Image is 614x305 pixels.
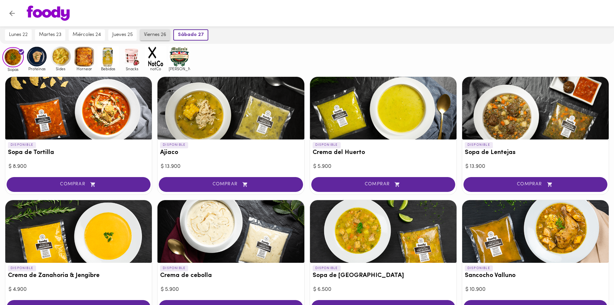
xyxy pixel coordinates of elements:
span: COMPRAR [15,182,142,187]
div: $ 4.900 [9,286,149,293]
div: Sopa de Mondongo [310,200,457,263]
h3: Ajiaco [160,149,301,156]
div: $ 13.900 [465,163,605,170]
button: viernes 26 [140,29,170,41]
iframe: Messagebird Livechat Widget [576,267,607,298]
div: $ 8.900 [9,163,149,170]
h3: Sopa de [GEOGRAPHIC_DATA] [313,272,454,279]
button: lunes 22 [5,29,32,41]
span: Proteinas [26,67,48,71]
div: $ 13.900 [161,163,301,170]
button: miércoles 24 [69,29,105,41]
p: DISPONIBLE [8,142,36,148]
span: Hornear [74,67,95,71]
span: Sides [50,67,71,71]
img: Snacks [121,46,143,67]
span: viernes 26 [144,32,166,38]
button: COMPRAR [159,177,303,192]
img: Sides [50,46,71,67]
div: Crema de cebolla [157,200,304,263]
img: Hornear [74,46,95,67]
span: jueves 25 [112,32,133,38]
span: COMPRAR [472,182,599,187]
img: logo.png [27,6,70,21]
h3: Sopa de Lentejas [465,149,606,156]
div: Sopa de Tortilla [5,77,152,139]
span: Bebidas [97,67,119,71]
span: COMPRAR [167,182,294,187]
img: mullens [169,46,190,67]
span: martes 23 [39,32,61,38]
p: DISPONIBLE [313,265,341,271]
div: Ajiaco [157,77,304,139]
h3: Sopa de Tortilla [8,149,149,156]
p: DISPONIBLE [465,265,493,271]
button: COMPRAR [7,177,151,192]
span: COMPRAR [320,182,447,187]
h3: Sancocho Valluno [465,272,606,279]
img: Proteinas [26,46,48,67]
p: DISPONIBLE [313,142,341,148]
span: miércoles 24 [73,32,101,38]
img: Sopas [2,47,24,68]
div: $ 6.500 [313,286,453,293]
div: Crema del Huerto [310,77,457,139]
p: DISPONIBLE [160,142,188,148]
span: Sopas [2,67,24,72]
button: COMPRAR [311,177,455,192]
span: sábado 27 [178,32,204,38]
div: Sopa de Lentejas [462,77,609,139]
p: DISPONIBLE [160,265,188,271]
button: jueves 25 [108,29,137,41]
img: notCo [145,46,166,67]
button: sábado 27 [173,29,208,41]
span: Snacks [121,67,143,71]
h3: Crema del Huerto [313,149,454,156]
div: Crema de Zanahoria & Jengibre [5,200,152,263]
p: DISPONIBLE [465,142,493,148]
div: $ 5.900 [313,163,453,170]
span: lunes 22 [9,32,28,38]
img: Bebidas [97,46,119,67]
span: notCo [145,67,166,71]
button: Volver [4,5,20,21]
button: COMPRAR [463,177,607,192]
h3: Crema de Zanahoria & Jengibre [8,272,149,279]
span: [PERSON_NAME] [169,67,190,71]
div: Sancocho Valluno [462,200,609,263]
h3: Crema de cebolla [160,272,301,279]
div: $ 10.900 [465,286,605,293]
button: martes 23 [35,29,65,41]
p: DISPONIBLE [8,265,36,271]
div: $ 5.900 [161,286,301,293]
